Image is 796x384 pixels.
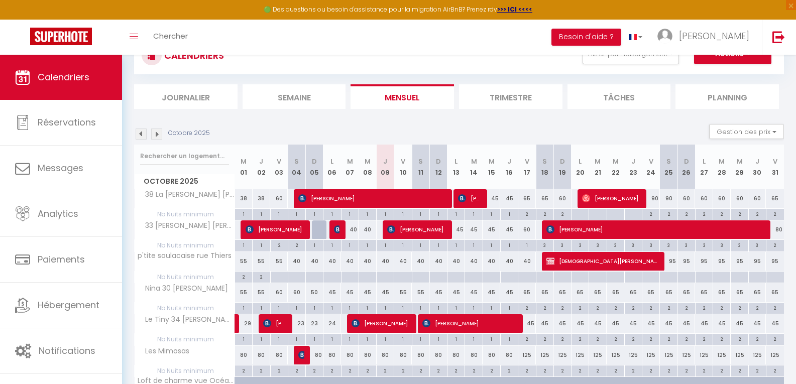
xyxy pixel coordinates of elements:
[253,283,270,302] div: 55
[709,124,784,139] button: Gestion des prix
[288,209,305,218] div: 1
[631,157,635,166] abbr: J
[497,5,532,14] a: >>> ICI <<<<
[772,31,785,43] img: logout
[660,314,677,333] div: 45
[412,283,429,302] div: 55
[447,145,465,189] th: 13
[642,283,660,302] div: 65
[666,157,671,166] abbr: S
[748,145,766,189] th: 30
[731,283,748,302] div: 65
[572,314,589,333] div: 45
[235,303,252,312] div: 1
[135,272,235,283] span: Nb Nuits minimum
[713,240,730,249] div: 3
[235,145,253,189] th: 01
[38,71,89,83] span: Calendriers
[731,240,748,249] div: 3
[536,314,553,333] div: 45
[341,220,359,239] div: 40
[30,28,92,45] img: Super Booking
[589,240,606,249] div: 3
[713,283,731,302] div: 65
[625,303,642,312] div: 2
[696,209,713,218] div: 2
[625,240,642,249] div: 3
[312,157,317,166] abbr: D
[38,207,78,220] span: Analytics
[501,209,518,218] div: 1
[39,344,95,357] span: Notifications
[713,209,730,218] div: 2
[624,314,642,333] div: 45
[501,303,518,312] div: 1
[383,157,387,166] abbr: J
[660,145,677,189] th: 25
[136,220,237,231] span: 33 [PERSON_NAME] [PERSON_NAME]
[560,157,565,166] abbr: D
[660,283,677,302] div: 65
[135,174,235,189] span: Octobre 2025
[749,240,766,249] div: 3
[755,157,759,166] abbr: J
[713,314,731,333] div: 45
[518,145,536,189] th: 17
[347,157,353,166] abbr: M
[38,253,85,266] span: Paiements
[38,116,96,129] span: Réservations
[713,189,731,208] div: 60
[146,20,195,55] a: Chercher
[359,145,376,189] th: 08
[642,303,659,312] div: 2
[235,283,253,302] div: 55
[401,157,405,166] abbr: V
[553,189,571,208] div: 60
[713,145,731,189] th: 28
[235,314,253,333] div: 29
[582,189,641,208] span: [PERSON_NAME]
[294,157,299,166] abbr: S
[483,240,500,249] div: 1
[298,189,445,208] span: [PERSON_NAME]
[483,303,500,312] div: 1
[624,145,642,189] th: 23
[306,303,323,312] div: 1
[270,189,288,208] div: 60
[695,145,713,189] th: 27
[554,209,571,218] div: 2
[642,145,660,189] th: 24
[306,240,323,249] div: 1
[377,303,394,312] div: 1
[323,303,340,312] div: 1
[551,29,621,46] button: Besoin d'aide ?
[235,240,252,249] div: 1
[429,145,447,189] th: 12
[536,189,553,208] div: 65
[553,283,571,302] div: 65
[572,303,589,312] div: 2
[696,240,713,249] div: 3
[695,189,713,208] div: 60
[246,220,304,239] span: [PERSON_NAME]
[766,220,784,239] div: 80
[660,303,677,312] div: 2
[323,145,341,189] th: 06
[447,240,465,249] div: 1
[253,272,270,281] div: 2
[678,303,695,312] div: 2
[589,303,606,312] div: 2
[422,314,516,333] span: [PERSON_NAME]
[607,314,624,333] div: 45
[766,303,784,312] div: 2
[572,240,589,249] div: 3
[695,252,713,271] div: 95
[660,189,677,208] div: 90
[678,209,695,218] div: 2
[642,209,659,218] div: 2
[607,145,624,189] th: 22
[412,303,429,312] div: 1
[447,303,465,312] div: 1
[766,283,784,302] div: 65
[766,240,784,249] div: 2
